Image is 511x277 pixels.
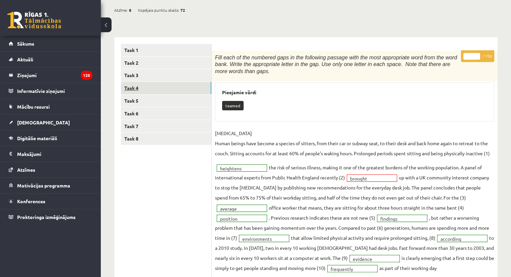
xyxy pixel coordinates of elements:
[17,41,34,47] span: Sākums
[9,115,92,130] a: [DEMOGRAPHIC_DATA]
[121,44,211,56] a: Task 1
[461,50,494,62] p: / 10p
[220,215,258,222] span: position
[222,90,487,95] h3: Pieejamie vārdi
[380,215,418,222] span: findings
[121,120,211,132] a: Task 7
[350,255,399,262] a: evidence
[328,265,377,272] a: frequently
[353,256,390,262] span: evidence
[350,175,388,182] span: brought
[217,215,267,222] a: position
[180,5,185,15] span: 72
[17,214,76,220] span: Proktoringa izmēģinājums
[17,146,92,162] legend: Maksājumi
[9,130,92,146] a: Digitālie materiāli
[215,55,457,74] span: Fill each of the numbered gaps in the following passage with the most appropriate word from the w...
[9,67,92,83] a: Ziņojumi120
[138,5,179,15] span: Kopējais punktu skaits:
[17,182,70,188] span: Motivācijas programma
[9,162,92,177] a: Atzīmes
[9,193,92,209] a: Konferences
[9,178,92,193] a: Motivācijas programma
[239,235,289,242] a: environments
[215,128,494,158] p: [MEDICAL_DATA] Human beings have become a species of sitters, from their car or subway seat, to t...
[9,146,92,162] a: Maksājumi
[437,235,487,242] a: according
[81,71,92,80] i: 120
[114,5,128,15] span: Atzīme:
[17,198,45,204] span: Konferences
[440,235,478,242] span: according
[121,95,211,107] a: Task 5
[17,56,33,62] span: Aktuāli
[17,135,57,141] span: Digitālie materiāli
[9,52,92,67] a: Aktuāli
[17,104,50,110] span: Mācību resursi
[129,5,131,15] span: 8
[121,57,211,69] a: Task 2
[9,99,92,114] a: Mācību resursi
[9,36,92,51] a: Sākums
[17,83,92,99] legend: Informatīvie ziņojumi
[121,107,211,120] a: Task 6
[9,209,92,225] a: Proktoringa izmēģinājums
[220,205,258,212] span: average
[242,235,280,242] span: environments
[220,165,258,172] span: heightens
[222,101,244,110] p: teamed
[121,82,211,94] a: Task 4
[17,67,92,83] legend: Ziņojumi
[121,69,211,81] a: Task 3
[215,128,494,273] fieldset: the risk of serious illness, making it one of the greatest burdens of the working population. A p...
[347,175,397,181] a: brought
[217,205,267,212] a: average
[217,165,267,171] a: heightens
[17,167,35,173] span: Atzīmes
[377,215,427,222] a: findings
[331,266,368,272] span: frequently
[7,12,61,29] a: Rīgas 1. Tālmācības vidusskola
[9,83,92,99] a: Informatīvie ziņojumi
[17,119,70,125] span: [DEMOGRAPHIC_DATA]
[121,132,211,145] a: Task 8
